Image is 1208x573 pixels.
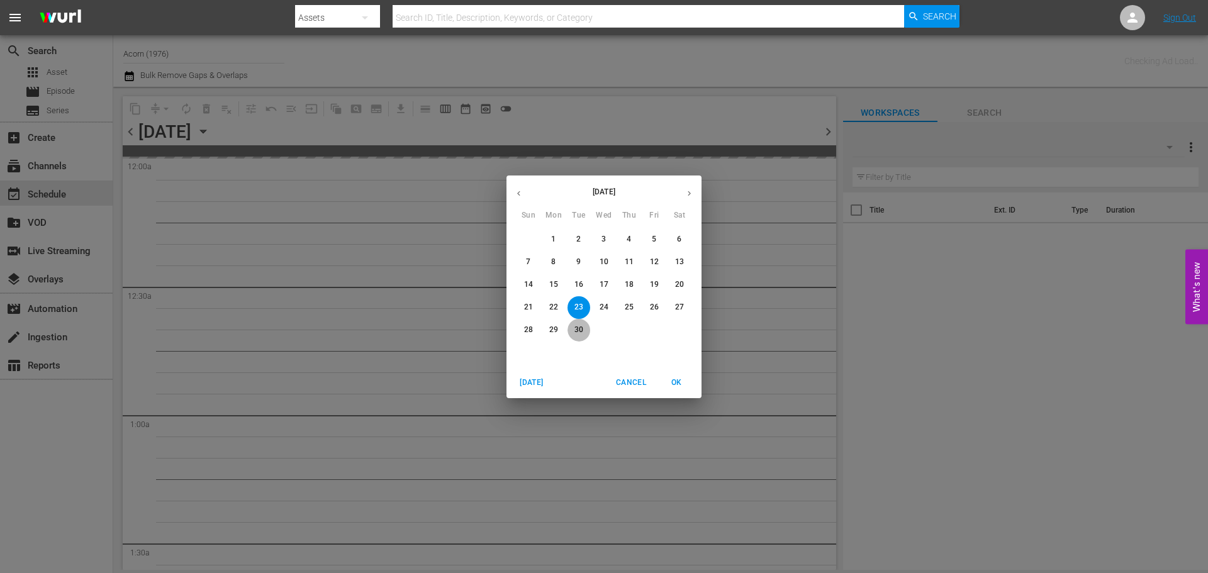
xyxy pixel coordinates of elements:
[643,228,666,251] button: 5
[618,228,640,251] button: 4
[574,302,583,313] p: 23
[542,209,565,222] span: Mon
[568,319,590,342] button: 30
[517,209,540,222] span: Sun
[568,228,590,251] button: 2
[650,279,659,290] p: 19
[601,234,606,245] p: 3
[675,279,684,290] p: 20
[576,257,581,267] p: 9
[574,279,583,290] p: 16
[531,186,677,197] p: [DATE]
[549,302,558,313] p: 22
[512,372,552,393] button: [DATE]
[593,274,615,296] button: 17
[524,302,533,313] p: 21
[542,296,565,319] button: 22
[568,296,590,319] button: 23
[517,376,547,389] span: [DATE]
[8,10,23,25] span: menu
[1185,249,1208,324] button: Open Feedback Widget
[643,274,666,296] button: 19
[568,209,590,222] span: Tue
[524,279,533,290] p: 14
[526,257,530,267] p: 7
[668,296,691,319] button: 27
[576,234,581,245] p: 2
[549,279,558,290] p: 15
[625,257,634,267] p: 11
[542,251,565,274] button: 8
[675,257,684,267] p: 13
[551,234,556,245] p: 1
[643,251,666,274] button: 12
[600,257,608,267] p: 10
[661,376,691,389] span: OK
[524,325,533,335] p: 28
[625,302,634,313] p: 25
[668,209,691,222] span: Sat
[574,325,583,335] p: 30
[643,296,666,319] button: 26
[30,3,91,33] img: ans4CAIJ8jUAAAAAAAAAAAAAAAAAAAAAAAAgQb4GAAAAAAAAAAAAAAAAAAAAAAAAJMjXAAAAAAAAAAAAAAAAAAAAAAAAgAT5G...
[616,376,646,389] span: Cancel
[517,319,540,342] button: 28
[618,251,640,274] button: 11
[656,372,696,393] button: OK
[923,5,956,28] span: Search
[549,325,558,335] p: 29
[593,296,615,319] button: 24
[517,274,540,296] button: 14
[650,302,659,313] p: 26
[668,228,691,251] button: 6
[618,209,640,222] span: Thu
[675,302,684,313] p: 27
[643,209,666,222] span: Fri
[618,296,640,319] button: 25
[568,251,590,274] button: 9
[600,279,608,290] p: 17
[618,274,640,296] button: 18
[625,279,634,290] p: 18
[593,209,615,222] span: Wed
[568,274,590,296] button: 16
[593,251,615,274] button: 10
[542,274,565,296] button: 15
[1163,13,1196,23] a: Sign Out
[668,274,691,296] button: 20
[652,234,656,245] p: 5
[611,372,651,393] button: Cancel
[542,228,565,251] button: 1
[542,319,565,342] button: 29
[668,251,691,274] button: 13
[517,296,540,319] button: 21
[677,234,681,245] p: 6
[593,228,615,251] button: 3
[551,257,556,267] p: 8
[627,234,631,245] p: 4
[650,257,659,267] p: 12
[517,251,540,274] button: 7
[600,302,608,313] p: 24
